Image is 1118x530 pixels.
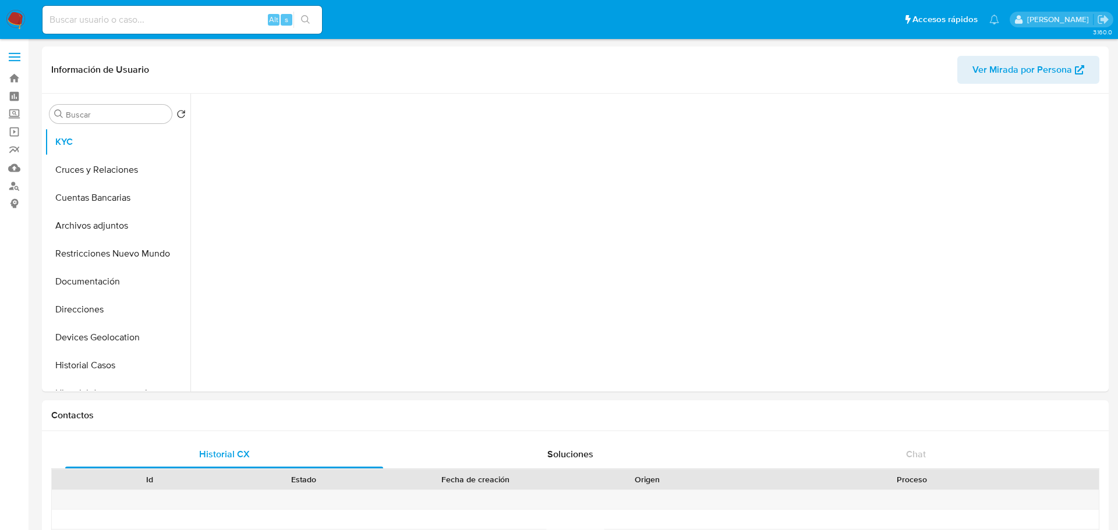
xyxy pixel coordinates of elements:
input: Buscar usuario o caso... [43,12,322,27]
button: Ver Mirada por Persona [957,56,1099,84]
a: Notificaciones [989,15,999,24]
span: Alt [269,14,278,25]
button: Cruces y Relaciones [45,156,190,184]
input: Buscar [66,109,167,120]
button: Archivos adjuntos [45,212,190,240]
button: Restricciones Nuevo Mundo [45,240,190,268]
a: Salir [1097,13,1109,26]
button: Documentación [45,268,190,296]
button: Devices Geolocation [45,323,190,351]
div: Origen [578,474,716,485]
button: KYC [45,128,190,156]
span: Historial CX [199,447,250,461]
button: Cuentas Bancarias [45,184,190,212]
span: Accesos rápidos [912,13,978,26]
h1: Contactos [51,410,1099,421]
h1: Información de Usuario [51,64,149,76]
div: Fecha de creación [389,474,561,485]
button: Historial Casos [45,351,190,379]
span: Chat [906,447,926,461]
button: Historial de conversaciones [45,379,190,407]
span: Soluciones [547,447,593,461]
button: Buscar [54,109,63,119]
div: Proceso [733,474,1091,485]
button: Direcciones [45,296,190,323]
p: fernando.ftapiamartinez@mercadolibre.com.mx [1027,14,1093,25]
button: Volver al orden por defecto [176,109,186,122]
span: s [285,14,288,25]
button: search-icon [293,12,317,28]
span: Ver Mirada por Persona [972,56,1072,84]
div: Estado [235,474,373,485]
div: Id [80,474,218,485]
